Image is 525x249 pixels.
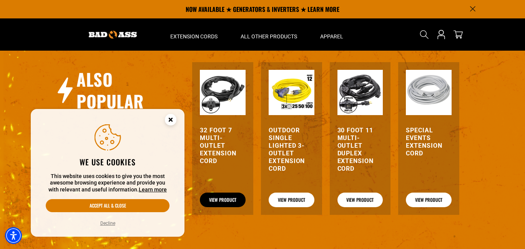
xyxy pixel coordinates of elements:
a: This website uses cookies to give you the most awesome browsing experience and provide you with r... [139,186,167,193]
button: Decline [98,219,118,227]
button: Accept all & close [46,199,169,212]
a: View Product [337,193,383,207]
summary: Extension Cords [159,18,229,51]
h2: Also Popular [76,68,164,112]
img: Bad Ass Extension Cords [89,31,137,39]
img: black [200,70,246,115]
summary: Search [418,28,430,41]
img: white [406,70,452,115]
span: Extension Cords [170,33,218,40]
h2: We use cookies [46,157,169,167]
button: Close this option [157,109,184,133]
a: View Product [406,193,452,207]
a: Outdoor Single Lighted 3-Outlet Extension Cord [269,127,314,173]
span: Apparel [320,33,343,40]
a: View Product [200,193,246,207]
summary: Apparel [309,18,355,51]
aside: Cookie Consent [31,109,184,237]
a: 30 Foot 11 Multi-Outlet Duplex Extension Cord [337,127,383,173]
a: cart [452,30,464,39]
summary: All Other Products [229,18,309,51]
a: View Product [269,193,314,207]
span: All Other Products [241,33,297,40]
img: Outdoor Single Lighted 3-Outlet Extension Cord [269,70,314,115]
a: Open this option [435,18,447,51]
a: Special Events Extension Cord [406,127,452,157]
div: Accessibility Menu [5,227,22,244]
p: This website uses cookies to give you the most awesome browsing experience and provide you with r... [46,173,169,193]
a: 32 Foot 7 Multi-Outlet Extension Cord [200,127,246,165]
img: black [337,70,383,115]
